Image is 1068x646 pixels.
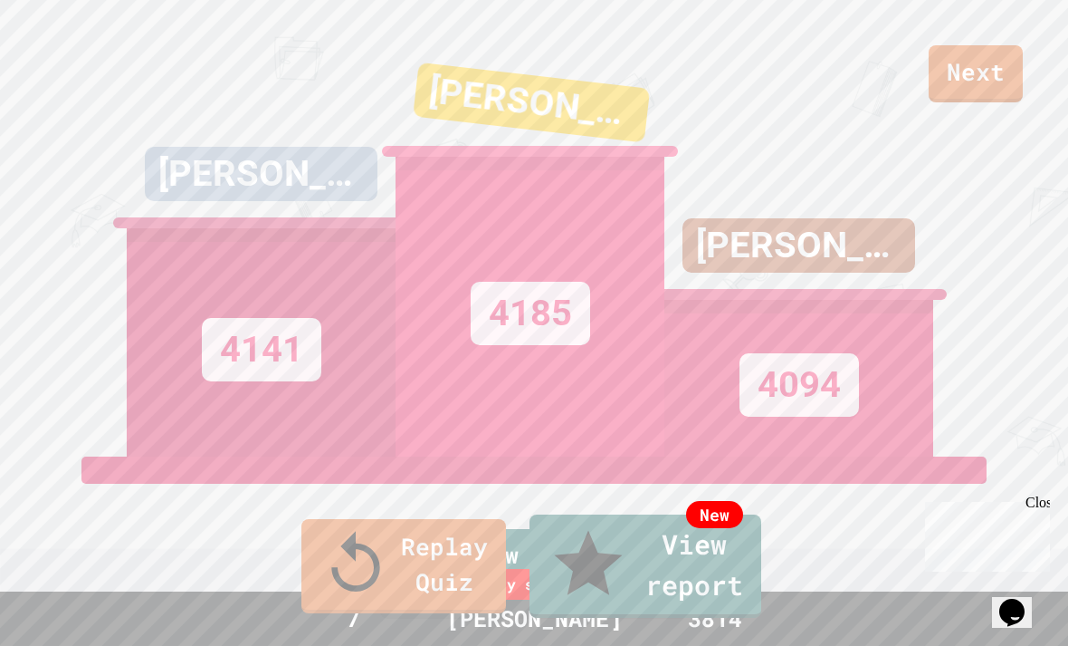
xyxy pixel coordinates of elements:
iframe: chat widget [992,574,1050,628]
div: [PERSON_NAME] WWWWWWW [145,147,377,201]
div: [PERSON_NAME] [682,218,915,273]
a: Next [929,45,1023,102]
div: New [686,501,743,528]
a: Replay Quiz [301,519,506,613]
div: Chat with us now!Close [7,7,125,115]
div: [PERSON_NAME] [413,63,650,143]
a: View report [529,515,761,618]
div: 4185 [471,282,590,345]
div: 4141 [202,318,321,381]
iframe: chat widget [918,495,1050,572]
div: 4094 [739,353,859,417]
